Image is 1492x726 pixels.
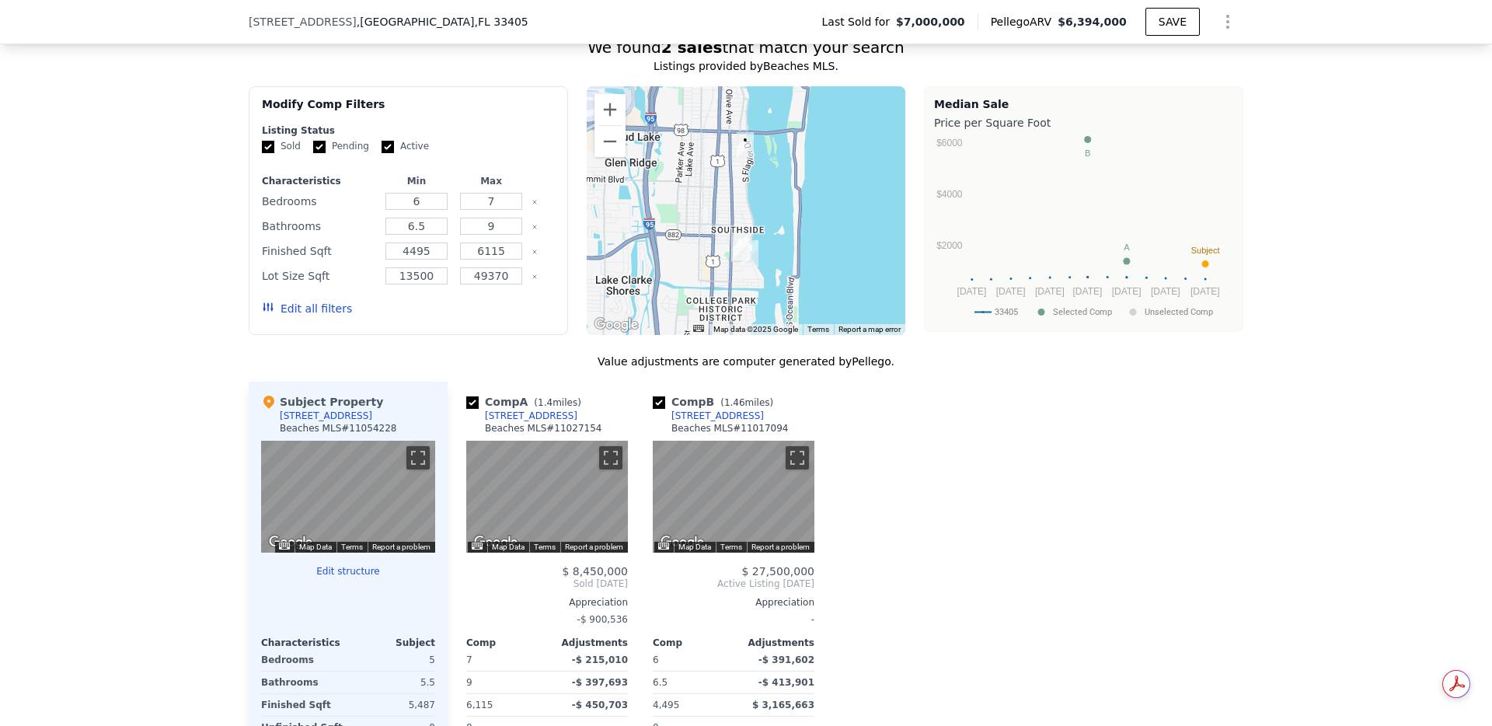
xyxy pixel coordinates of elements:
div: Comp A [466,394,587,410]
div: 5 [351,649,435,671]
a: Open this area in Google Maps (opens a new window) [591,315,642,335]
span: -$ 391,602 [758,654,814,665]
button: Map Data [678,542,711,553]
svg: A chart. [934,134,1233,328]
div: Value adjustments are computer generated by Pellego . [249,354,1243,369]
div: [STREET_ADDRESS] [280,410,372,422]
button: Edit all filters [262,301,352,316]
label: Pending [313,140,369,153]
div: Adjustments [547,637,628,649]
span: 6 [653,654,659,665]
div: [STREET_ADDRESS] [485,410,577,422]
div: Finished Sqft [261,694,345,716]
span: -$ 450,703 [572,700,628,710]
div: 111 Russlyn Dr [737,132,754,159]
a: Open this area in Google Maps (opens a new window) [657,532,708,553]
div: Street View [653,441,814,553]
span: -$ 900,536 [577,614,628,625]
div: Bathrooms [261,672,345,693]
div: Bathrooms [262,215,376,237]
input: Pending [313,141,326,153]
a: [STREET_ADDRESS] [653,410,764,422]
span: Active Listing [DATE] [653,578,814,590]
div: We found that match your search [249,37,1243,58]
text: [DATE] [1073,286,1103,297]
text: Selected Comp [1053,307,1112,317]
a: Report a problem [751,543,810,551]
text: [DATE] [1112,286,1142,297]
img: Google [657,532,708,553]
div: Comp [653,637,734,649]
div: Subject Property [261,394,383,410]
div: Bedrooms [262,190,376,212]
text: B [1085,148,1090,158]
div: Characteristics [261,637,348,649]
span: 4,495 [653,700,679,710]
div: - [653,609,814,630]
span: $7,000,000 [896,14,965,30]
span: ( miles) [714,397,779,408]
text: [DATE] [1190,286,1220,297]
span: $ 3,165,663 [752,700,814,710]
button: Clear [532,249,538,255]
span: Map data ©2025 Google [713,325,798,333]
a: [STREET_ADDRESS] [466,410,577,422]
text: [DATE] [996,286,1026,297]
button: Keyboard shortcuts [279,543,290,550]
div: Adjustments [734,637,814,649]
span: -$ 397,693 [572,677,628,688]
span: ( miles) [528,397,587,408]
div: Price per Square Foot [934,112,1233,134]
div: Lot Size Sqft [262,265,376,287]
button: Clear [532,199,538,205]
strong: 2 sales [661,38,723,57]
a: Report a map error [838,325,901,333]
button: Keyboard shortcuts [472,543,483,550]
div: Comp [466,637,547,649]
div: 209 Summa Street Unit [731,235,748,261]
div: Comp B [653,394,779,410]
img: Google [265,532,316,553]
div: 5,487 [351,694,435,716]
div: 6.5 [653,672,730,693]
button: Show Options [1212,6,1243,37]
div: Characteristics [262,175,376,187]
div: Appreciation [466,596,628,609]
div: Median Sale [934,96,1233,112]
button: Keyboard shortcuts [658,543,669,550]
button: Map Data [492,542,525,553]
div: [STREET_ADDRESS] [671,410,764,422]
div: Finished Sqft [262,240,376,262]
span: -$ 215,010 [572,654,628,665]
a: Report a problem [372,543,431,551]
button: Map Data [299,542,332,553]
button: Zoom out [594,126,626,157]
span: $6,394,000 [1058,16,1127,28]
div: Beaches MLS # 11054228 [280,422,396,435]
text: Subject [1191,246,1220,255]
a: Terms (opens in new tab) [807,325,829,333]
div: Beaches MLS # 11017094 [671,422,788,435]
text: $4000 [936,189,963,200]
div: Max [457,175,525,187]
text: [DATE] [957,286,987,297]
div: Map [466,441,628,553]
span: Last Sold for [822,14,897,30]
input: Active [382,141,394,153]
a: Report a problem [565,543,623,551]
div: Street View [261,441,435,553]
div: Street View [466,441,628,553]
div: 7515-7425 Flagler Drive Unit [741,240,758,267]
button: Toggle fullscreen view [406,446,430,469]
button: Zoom in [594,94,626,125]
span: 6,115 [466,700,493,710]
div: Bedrooms [261,649,345,671]
img: Google [470,532,521,553]
div: Map [261,441,435,553]
div: Listings provided by Beaches MLS . [249,58,1243,74]
span: 1.4 [538,397,553,408]
button: Clear [532,224,538,230]
a: Terms (opens in new tab) [341,543,363,551]
button: Edit structure [261,565,435,578]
